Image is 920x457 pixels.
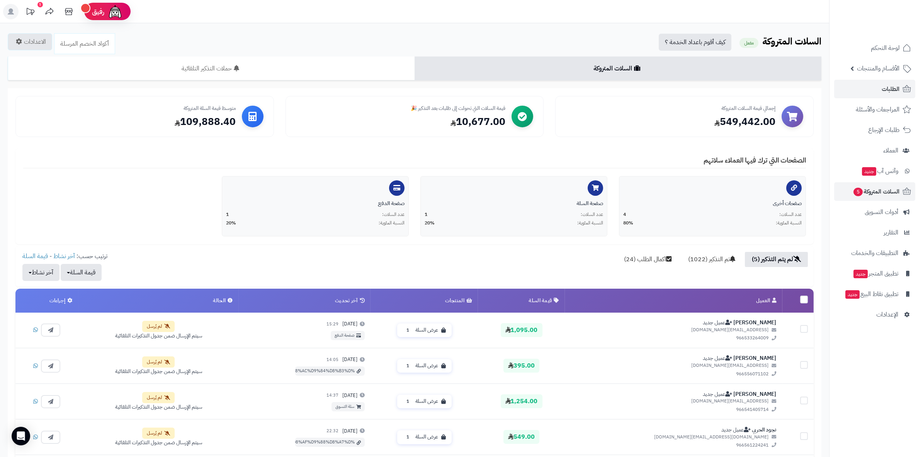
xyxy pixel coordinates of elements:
[403,327,412,334] span: 1
[571,398,777,404] span: [EMAIL_ADDRESS][DOMAIN_NAME]
[342,356,357,363] span: [DATE]
[327,428,338,434] small: 22:32
[22,252,48,261] a: قيمة السلة
[623,211,626,218] span: 4
[834,141,915,160] a: العملاء
[403,433,412,441] span: 1
[834,80,915,98] a: الطلبات
[703,354,733,362] span: عميل جديد - لم يقم بأي طلبات سابقة
[415,327,438,334] span: عرض السلة
[565,289,782,313] th: العميل
[834,305,915,324] a: الإعدادات
[379,220,405,226] span: النسبة المئوية:
[147,394,162,401] span: لم يُرسل
[15,289,78,313] th: إجراءات
[884,227,898,238] span: التقارير
[862,167,876,176] span: جديد
[623,200,802,207] div: صفحات أخرى
[752,426,777,434] a: نجود الحربي
[147,430,162,436] span: لم يُرسل
[834,285,915,303] a: تطبيق نقاط البيعجديد
[834,264,915,283] a: تطبيق المتجرجديد
[332,402,365,411] a: سلة التسوق
[834,244,915,262] a: التطبيقات والخدمات
[371,289,478,313] th: المنتجات
[26,115,236,128] div: 109,888.40
[776,220,802,226] span: النسبة المئوية:
[397,359,452,373] button: عرض السلة 1
[876,309,898,320] span: الإعدادات
[577,220,603,226] span: النسبة المئوية:
[425,200,603,207] div: صفحة السلة
[8,56,415,80] a: حملات التذكير التلقائية
[571,442,777,448] span: 966561224241
[571,406,777,413] span: 966541405714
[296,105,506,112] div: قيمة السلات التي تحولت إلى طلبات بعد التذكير 🎉
[78,289,239,313] th: الحالة
[92,7,104,16] span: رفيق
[53,252,75,261] a: آخر نشاط
[703,318,733,327] span: عميل جديد - لم يقم بأي طلبات سابقة
[478,289,565,313] th: قيمة السلة
[115,368,202,375] div: سيتم الإرسال ضمن جدول التذكيرات التلقائية
[115,403,202,411] div: سيتم الإرسال ضمن جدول التذكيرات التلقائية
[382,211,405,218] span: عدد السلات:
[425,220,435,226] span: 20%
[403,398,412,406] span: 1
[61,264,102,281] button: قيمة السلة
[296,115,506,128] div: 10,677.00
[415,398,438,405] span: عرض السلة
[295,438,365,447] a: %D8%AF%D9%88%D8%A7%D
[571,327,777,333] span: [EMAIL_ADDRESS][DOMAIN_NAME]
[327,392,338,399] small: 14:37
[617,252,679,267] a: اكمال الطلب (24)
[834,39,915,57] a: لوحة التحكم
[867,13,913,29] img: logo-2.png
[882,84,900,94] span: الطلبات
[883,145,898,156] span: العملاء
[107,4,123,19] img: ai-face.png
[20,4,40,21] a: تحديثات المنصة
[659,34,731,51] a: كيف أقوم باعداد الخدمة ؟
[834,100,915,119] a: المراجعات والأسئلة
[745,252,808,267] a: لم يتم التذكير (5)
[857,63,900,74] span: الأقسام والمنتجات
[681,252,742,267] a: تم التذكير (1022)
[115,439,202,447] div: سيتم الإرسال ضمن جدول التذكيرات التلقائية
[403,362,412,370] span: 1
[342,428,357,435] span: [DATE]
[856,104,900,115] span: المراجعات والأسئلة
[571,434,777,440] span: [DOMAIN_NAME][EMAIL_ADDRESS][DOMAIN_NAME]
[327,321,338,327] small: 15:29
[415,362,438,370] span: عرض السلة
[571,335,777,341] span: 966533264009
[425,211,427,218] span: 1
[295,366,365,376] a: %D8%AC%D9%84%D8%B3%D
[226,211,229,218] span: 1
[871,43,900,53] span: لوحة التحكم
[865,207,898,217] span: أدوات التسويق
[834,182,915,201] a: السلات المتروكة5
[22,264,60,281] button: آخر نشاط
[851,248,898,258] span: التطبيقات والخدمات
[854,270,868,278] span: جديد
[501,394,542,408] span: 1,254.00
[779,211,802,218] span: عدد السلات:
[722,426,751,434] span: عميل جديد - لم يقم بأي طلبات سابقة
[834,223,915,242] a: التقارير
[571,371,777,377] span: 966556071102
[12,427,30,445] div: Open Intercom Messenger
[147,323,162,330] span: لم يُرسل
[853,186,900,197] span: السلات المتروكة
[734,390,777,398] a: [PERSON_NAME]
[226,220,236,226] span: 20%
[734,354,777,362] a: [PERSON_NAME]
[703,390,733,398] span: عميل جديد - لم يقم بأي طلبات سابقة
[740,38,758,48] small: مفعل
[868,125,900,135] span: طلبات الإرجاع
[566,115,775,128] div: 549,442.00
[834,203,915,221] a: أدوات التسويق
[239,289,371,313] th: آخر تحديث
[23,156,806,168] h4: الصفحات التي ترك فيها العملاء سلاتهم
[415,56,821,80] a: السلات المتروكة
